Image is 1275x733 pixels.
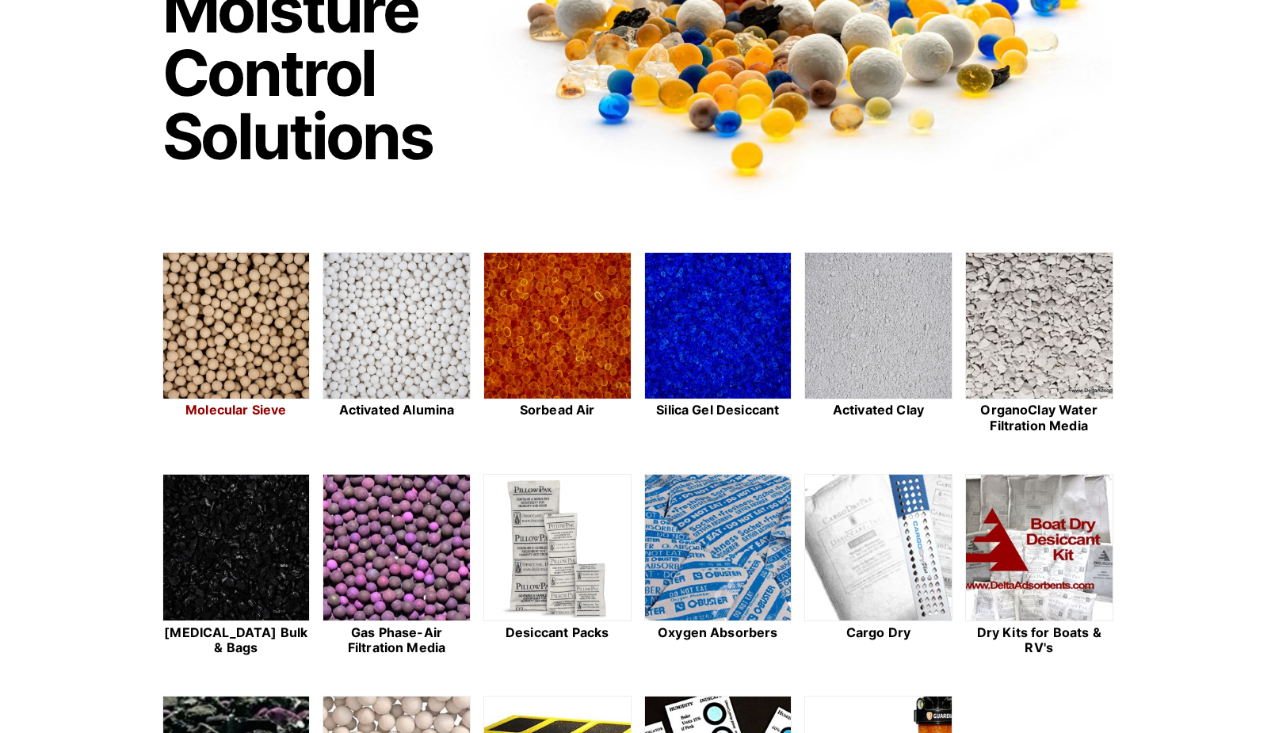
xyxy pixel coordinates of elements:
[965,625,1113,655] h2: Dry Kits for Boats & RV's
[483,474,632,658] a: Desiccant Packs
[323,403,471,418] h2: Activated Alumina
[965,252,1113,436] a: OrganoClay Water Filtration Media
[323,474,471,658] a: Gas Phase-Air Filtration Media
[162,252,311,436] a: Molecular Sieve
[804,252,952,436] a: Activated Clay
[162,403,311,418] h2: Molecular Sieve
[162,474,311,658] a: [MEDICAL_DATA] Bulk & Bags
[965,403,1113,433] h2: OrganoClay Water Filtration Media
[483,403,632,418] h2: Sorbead Air
[965,474,1113,658] a: Dry Kits for Boats & RV's
[162,625,311,655] h2: [MEDICAL_DATA] Bulk & Bags
[644,474,792,658] a: Oxygen Absorbers
[644,403,792,418] h2: Silica Gel Desiccant
[804,625,952,640] h2: Cargo Dry
[644,625,792,640] h2: Oxygen Absorbers
[323,252,471,436] a: Activated Alumina
[323,625,471,655] h2: Gas Phase-Air Filtration Media
[644,252,792,436] a: Silica Gel Desiccant
[483,252,632,436] a: Sorbead Air
[483,625,632,640] h2: Desiccant Packs
[804,474,952,658] a: Cargo Dry
[804,403,952,418] h2: Activated Clay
